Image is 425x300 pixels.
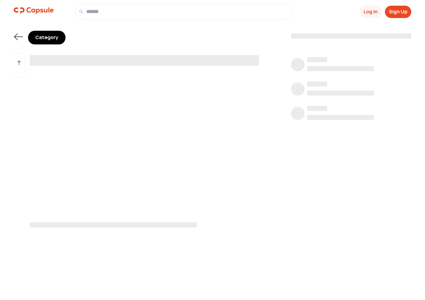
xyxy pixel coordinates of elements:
[307,57,327,62] span: ‌
[291,33,411,39] span: ‌
[30,222,197,228] span: ‌
[28,31,65,44] div: Category
[360,6,382,18] button: Log In
[307,82,327,87] span: ‌
[307,115,374,120] span: ‌
[291,108,304,121] span: ‌
[30,55,259,66] span: ‌
[291,84,304,97] span: ‌
[291,59,304,72] span: ‌
[385,6,411,18] button: Sign Up
[14,4,54,19] a: logo
[307,106,327,111] span: ‌
[14,4,54,17] img: logo
[307,91,374,96] span: ‌
[307,66,374,71] span: ‌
